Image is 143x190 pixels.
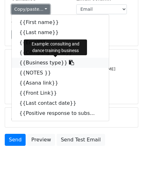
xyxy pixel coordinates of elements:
[12,78,109,88] a: {{Asana link}}
[11,67,115,71] small: [PERSON_NAME][EMAIL_ADDRESS][DOMAIN_NAME]
[12,68,109,78] a: {{NOTES }}
[12,98,109,108] a: {{Last contact date}}
[12,58,109,68] a: {{Business type}}
[5,134,26,146] a: Send
[27,134,55,146] a: Preview
[12,48,109,58] a: {{Company name}}
[12,17,109,27] a: {{First name}}
[57,134,105,146] a: Send Test Email
[12,38,109,48] a: {{Email}}
[111,160,143,190] iframe: Chat Widget
[11,4,50,14] a: Copy/paste...
[24,39,87,55] div: Example: consulting and dance training business
[12,108,109,118] a: {{Positive response to subs...
[12,27,109,38] a: {{Last name}}
[12,88,109,98] a: {{Front Link}}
